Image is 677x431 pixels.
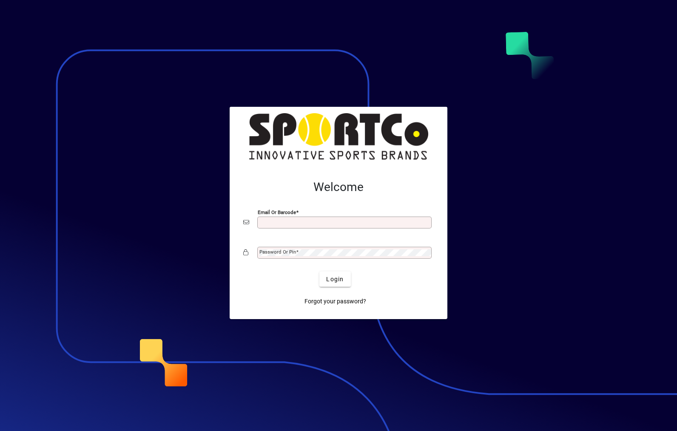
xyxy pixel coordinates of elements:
a: Forgot your password? [301,294,370,309]
button: Login [319,271,350,287]
span: Forgot your password? [304,297,366,306]
h2: Welcome [243,180,434,194]
mat-label: Password or Pin [259,249,296,255]
mat-label: Email or Barcode [258,209,296,215]
span: Login [326,275,344,284]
